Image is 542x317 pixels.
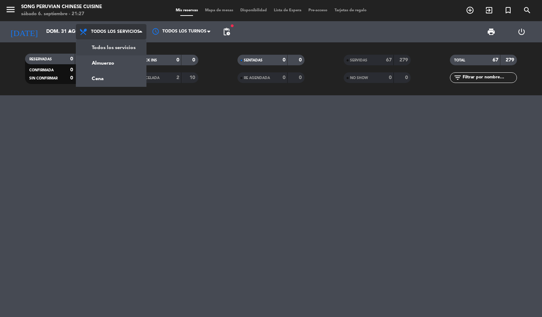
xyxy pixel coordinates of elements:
span: RESERVADAS [29,58,52,61]
span: CANCELADA [138,76,159,80]
strong: 0 [192,58,197,62]
button: menu [5,4,16,17]
strong: 279 [506,58,516,62]
span: Mis reservas [172,8,201,12]
strong: 67 [493,58,498,62]
strong: 2 [176,75,179,80]
i: [DATE] [5,24,43,40]
span: pending_actions [222,28,231,36]
a: Cena [76,71,146,86]
strong: 0 [176,58,179,62]
strong: 279 [399,58,409,62]
span: CONFIRMADA [29,68,54,72]
i: add_circle_outline [466,6,474,14]
span: TOTAL [454,59,465,62]
span: Tarjetas de regalo [331,8,370,12]
div: LOG OUT [506,21,537,42]
strong: 67 [386,58,392,62]
strong: 0 [283,75,285,80]
i: exit_to_app [485,6,493,14]
strong: 0 [299,75,303,80]
i: search [523,6,531,14]
span: SENTADAS [244,59,263,62]
span: Todos los servicios [91,29,140,34]
strong: 0 [389,75,392,80]
strong: 0 [70,67,73,72]
span: fiber_manual_record [230,24,234,28]
a: Todos los servicios [76,40,146,55]
div: Song Peruvian Chinese Cuisine [21,4,102,11]
i: menu [5,4,16,15]
i: power_settings_new [517,28,526,36]
strong: 0 [283,58,285,62]
span: Pre-acceso [305,8,331,12]
span: Disponibilidad [237,8,270,12]
span: Mapa de mesas [201,8,237,12]
strong: 0 [70,76,73,80]
span: print [487,28,495,36]
strong: 0 [299,58,303,62]
i: filter_list [453,73,462,82]
input: Filtrar por nombre... [462,74,517,82]
span: SIN CONFIRMAR [29,77,58,80]
span: SERVIDAS [350,59,367,62]
strong: 10 [189,75,197,80]
strong: 0 [70,56,73,61]
a: Almuerzo [76,55,146,71]
span: NO SHOW [350,76,368,80]
span: CHECK INS [138,59,157,62]
i: turned_in_not [504,6,512,14]
span: Lista de Espera [270,8,305,12]
div: sábado 6. septiembre - 21:27 [21,11,102,18]
strong: 0 [405,75,409,80]
span: RE AGENDADA [244,76,270,80]
i: arrow_drop_down [66,28,74,36]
